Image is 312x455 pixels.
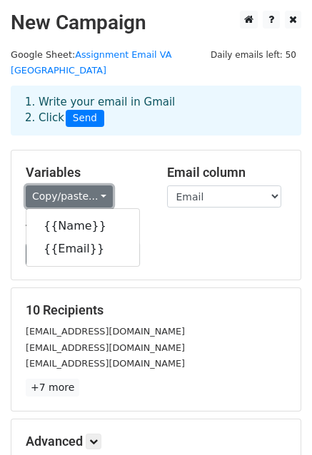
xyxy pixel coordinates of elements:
[26,165,146,180] h5: Variables
[26,342,185,353] small: [EMAIL_ADDRESS][DOMAIN_NAME]
[26,185,113,208] a: Copy/paste...
[11,49,171,76] a: Assignment Email VA [GEOGRAPHIC_DATA]
[26,326,185,337] small: [EMAIL_ADDRESS][DOMAIN_NAME]
[26,434,286,449] h5: Advanced
[26,358,185,369] small: [EMAIL_ADDRESS][DOMAIN_NAME]
[26,215,139,237] a: {{Name}}
[66,110,104,127] span: Send
[26,237,139,260] a: {{Email}}
[11,11,301,35] h2: New Campaign
[167,165,287,180] h5: Email column
[26,379,79,397] a: +7 more
[206,49,301,60] a: Daily emails left: 50
[11,49,171,76] small: Google Sheet:
[241,387,312,455] iframe: Chat Widget
[14,94,298,127] div: 1. Write your email in Gmail 2. Click
[206,47,301,63] span: Daily emails left: 50
[26,302,286,318] h5: 10 Recipients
